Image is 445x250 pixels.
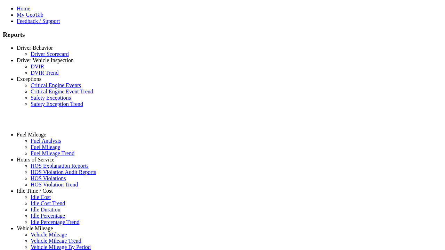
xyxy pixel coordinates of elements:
[3,31,442,39] h3: Reports
[17,57,74,63] a: Driver Vehicle Inspection
[31,194,51,200] a: Idle Cost
[31,82,81,88] a: Critical Engine Events
[31,244,91,250] a: Vehicle Mileage By Period
[31,200,65,206] a: Idle Cost Trend
[31,219,79,225] a: Idle Percentage Trend
[17,225,53,231] a: Vehicle Mileage
[31,207,60,212] a: Idle Duration
[17,76,41,82] a: Exceptions
[31,163,89,169] a: HOS Explanation Reports
[31,238,81,244] a: Vehicle Mileage Trend
[31,232,67,237] a: Vehicle Mileage
[17,132,46,137] a: Fuel Mileage
[31,89,93,94] a: Critical Engine Event Trend
[31,101,83,107] a: Safety Exception Trend
[31,150,74,156] a: Fuel Mileage Trend
[31,182,78,187] a: HOS Violation Trend
[17,12,43,18] a: My GeoTab
[31,95,71,101] a: Safety Exceptions
[17,188,53,194] a: Idle Time / Cost
[31,213,65,219] a: Idle Percentage
[17,6,30,11] a: Home
[31,51,69,57] a: Driver Scorecard
[17,18,60,24] a: Feedback / Support
[31,138,61,144] a: Fuel Analysis
[31,169,96,175] a: HOS Violation Audit Reports
[17,157,54,162] a: Hours of Service
[17,45,53,51] a: Driver Behavior
[31,64,44,69] a: DVIR
[31,144,60,150] a: Fuel Mileage
[31,175,66,181] a: HOS Violations
[31,70,58,76] a: DVIR Trend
